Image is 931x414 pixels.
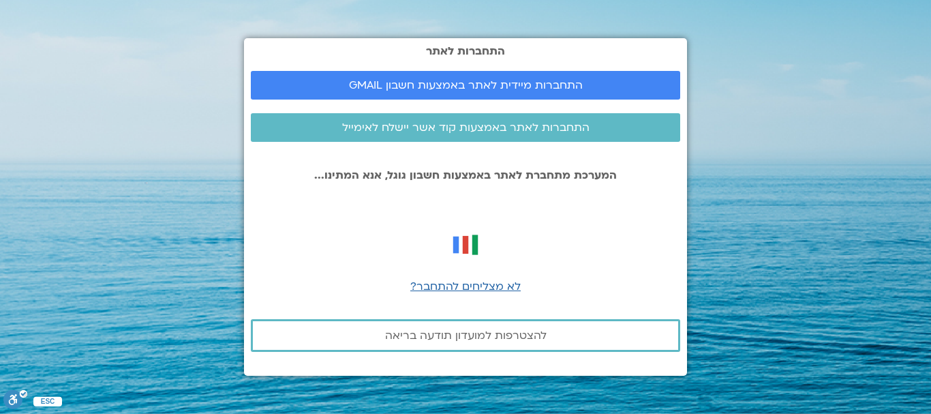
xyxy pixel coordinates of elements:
[251,71,680,100] a: התחברות מיידית לאתר באמצעות חשבון GMAIL
[251,45,680,57] h2: התחברות לאתר
[251,169,680,181] p: המערכת מתחברת לאתר באמצעות חשבון גוגל, אנא המתינו...
[410,279,521,294] a: לא מצליחים להתחבר?
[385,329,547,342] span: להצטרפות למועדון תודעה בריאה
[342,121,590,134] span: התחברות לאתר באמצעות קוד אשר יישלח לאימייל
[251,113,680,142] a: התחברות לאתר באמצעות קוד אשר יישלח לאימייל
[349,79,583,91] span: התחברות מיידית לאתר באמצעות חשבון GMAIL
[251,319,680,352] a: להצטרפות למועדון תודעה בריאה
